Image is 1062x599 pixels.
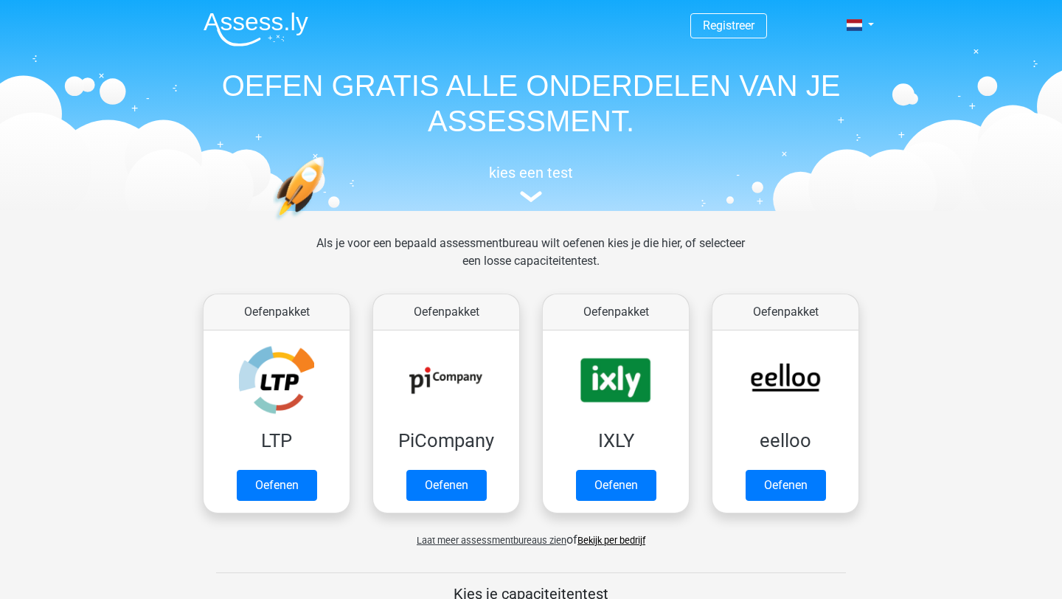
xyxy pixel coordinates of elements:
div: of [192,519,870,549]
a: kies een test [192,164,870,203]
a: Oefenen [576,470,656,501]
a: Oefenen [746,470,826,501]
a: Registreer [703,18,754,32]
a: Oefenen [406,470,487,501]
a: Bekijk per bedrijf [577,535,645,546]
h5: kies een test [192,164,870,181]
span: Laat meer assessmentbureaus zien [417,535,566,546]
h1: OEFEN GRATIS ALLE ONDERDELEN VAN JE ASSESSMENT. [192,68,870,139]
img: assessment [520,191,542,202]
div: Als je voor een bepaald assessmentbureau wilt oefenen kies je die hier, of selecteer een losse ca... [305,235,757,288]
a: Oefenen [237,470,317,501]
img: oefenen [273,156,381,290]
img: Assessly [204,12,308,46]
